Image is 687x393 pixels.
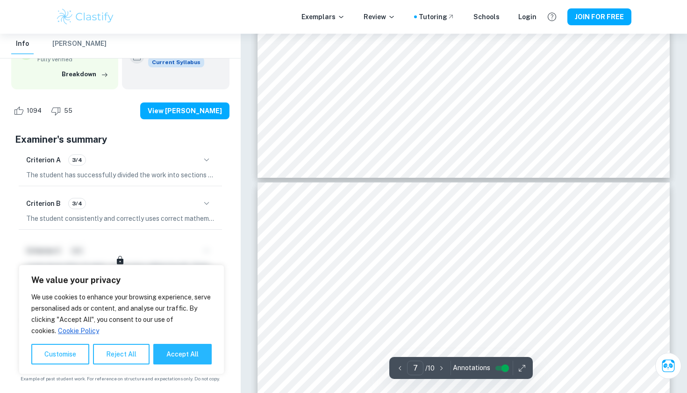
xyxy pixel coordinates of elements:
[31,275,212,286] p: We value your privacy
[11,34,34,54] button: Info
[473,12,500,22] a: Schools
[49,103,78,118] div: Dislike
[15,132,226,146] h5: Examiner's summary
[11,375,229,382] span: Example of past student work. For reference on structure and expectations only. Do not copy.
[153,344,212,364] button: Accept All
[544,9,560,25] button: Help and Feedback
[59,67,111,81] button: Breakdown
[59,106,78,116] span: 55
[31,291,212,336] p: We use cookies to enhance your browsing experience, serve personalised ads or content, and analys...
[453,363,490,373] span: Annotations
[148,57,204,67] div: This exemplar is based on the current syllabus. Feel free to refer to it for inspiration/ideas wh...
[364,12,395,22] p: Review
[31,344,89,364] button: Customise
[93,344,150,364] button: Reject All
[26,198,61,209] h6: Criterion B
[21,106,47,116] span: 1094
[26,155,61,165] h6: Criterion A
[425,363,435,373] p: / 10
[419,12,455,22] a: Tutoring
[140,102,229,119] button: View [PERSON_NAME]
[11,103,47,118] div: Like
[148,57,204,67] span: Current Syllabus
[56,7,115,26] img: Clastify logo
[518,12,537,22] a: Login
[69,156,86,164] span: 3/4
[69,199,86,208] span: 3/4
[567,8,631,25] button: JOIN FOR FREE
[655,353,681,379] button: Ask Clai
[57,327,100,335] a: Cookie Policy
[26,170,215,180] p: The student has successfully divided the work into sections and subdivided the body to clearly in...
[37,55,111,64] span: Fully verified
[301,12,345,22] p: Exemplars
[26,213,215,224] p: The student consistently and correctly uses correct mathematical notation, symbols, and terminolo...
[52,34,107,54] button: [PERSON_NAME]
[19,265,224,374] div: We value your privacy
